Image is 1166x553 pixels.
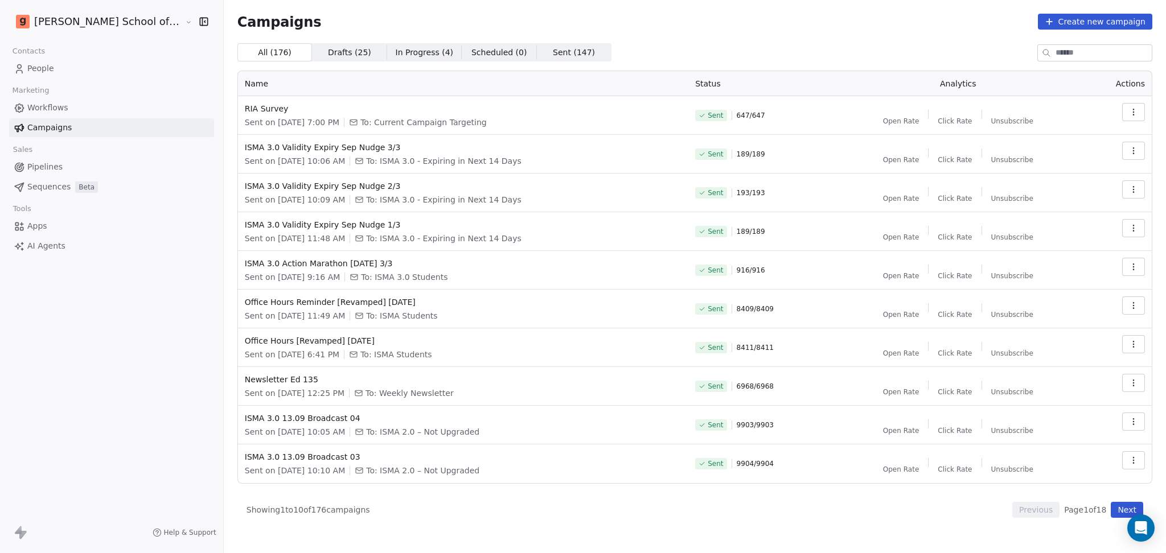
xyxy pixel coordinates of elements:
span: ISMA 3.0 Action Marathon [DATE] 3/3 [245,258,681,269]
span: Sales [8,141,38,158]
span: 9904 / 9904 [737,459,774,468]
span: Open Rate [883,155,919,164]
span: Scheduled ( 0 ) [471,47,527,59]
span: Open Rate [883,271,919,280]
button: Previous [1012,502,1060,518]
span: To: Current Campaign Targeting [360,117,486,128]
span: People [27,63,54,75]
span: Unsubscribe [991,117,1033,126]
a: Workflows [9,98,214,117]
span: 647 / 647 [737,111,765,120]
span: Sequences [27,181,71,193]
span: Open Rate [883,310,919,319]
span: Click Rate [938,310,972,319]
button: Create new campaign [1038,14,1152,30]
span: Tools [8,200,36,217]
span: To: Weekly Newsletter [366,387,454,399]
span: Beta [75,181,98,193]
span: Open Rate [883,117,919,126]
span: AI Agents [27,240,65,252]
span: Sent on [DATE] 10:05 AM [245,426,345,438]
span: Sent ( 147 ) [553,47,595,59]
span: 8409 / 8409 [737,304,774,313]
span: ISMA 3.0 Validity Expiry Sep Nudge 3/3 [245,142,681,153]
span: Sent [708,150,723,159]
span: 916 / 916 [737,266,765,275]
div: Open Intercom Messenger [1127,514,1155,542]
span: Click Rate [938,117,972,126]
span: Click Rate [938,155,972,164]
span: Unsubscribe [991,271,1033,280]
span: Sent on [DATE] 10:10 AM [245,465,345,476]
span: Help & Support [164,528,216,537]
span: Open Rate [883,349,919,358]
span: Sent on [DATE] 6:41 PM [245,349,339,360]
span: Open Rate [883,387,919,397]
span: Sent on [DATE] 12:25 PM [245,387,344,399]
span: ISMA 3.0 Validity Expiry Sep Nudge 1/3 [245,219,681,230]
span: Campaigns [27,122,72,134]
span: Drafts ( 25 ) [328,47,371,59]
span: Sent on [DATE] 10:09 AM [245,194,345,205]
span: Click Rate [938,349,972,358]
a: SequencesBeta [9,178,214,196]
span: Sent [708,459,723,468]
span: Click Rate [938,426,972,435]
th: Analytics [831,71,1085,96]
span: Sent [708,188,723,197]
button: Next [1111,502,1143,518]
span: Click Rate [938,465,972,474]
span: Pipelines [27,161,63,173]
span: 193 / 193 [737,188,765,197]
span: To: ISMA 3.0 Students [361,271,447,283]
span: In Progress ( 4 ) [396,47,454,59]
img: Goela%20School%20Logos%20(4).png [16,15,30,28]
span: Sent on [DATE] 9:16 AM [245,271,340,283]
span: Sent on [DATE] 11:49 AM [245,310,345,321]
span: To: ISMA 3.0 - Expiring in Next 14 Days [366,155,522,167]
span: Workflows [27,102,68,114]
span: Open Rate [883,465,919,474]
span: To: ISMA 3.0 - Expiring in Next 14 Days [366,194,522,205]
span: 8411 / 8411 [737,343,774,352]
span: Open Rate [883,194,919,203]
span: Office Hours [Revamped] [DATE] [245,335,681,346]
span: To: ISMA 3.0 - Expiring in Next 14 Days [366,233,522,244]
span: Newsletter Ed 135 [245,374,681,385]
span: Click Rate [938,387,972,397]
span: Click Rate [938,233,972,242]
a: Apps [9,217,214,236]
span: Sent on [DATE] 7:00 PM [245,117,339,128]
th: Name [238,71,688,96]
a: People [9,59,214,78]
button: [PERSON_NAME] School of Finance LLP [14,12,177,31]
span: Click Rate [938,194,972,203]
span: To: ISMA 2.0 – Not Upgraded [366,465,479,476]
span: Sent on [DATE] 10:06 AM [245,155,345,167]
th: Status [688,71,831,96]
span: Sent [708,343,723,352]
span: Sent [708,266,723,275]
span: ISMA 3.0 13.09 Broadcast 04 [245,412,681,424]
span: [PERSON_NAME] School of Finance LLP [34,14,182,29]
span: To: ISMA Students [360,349,432,360]
span: Office Hours Reminder [Revamped] [DATE] [245,296,681,308]
span: 189 / 189 [737,150,765,159]
span: Apps [27,220,47,232]
span: Marketing [7,82,54,99]
span: Unsubscribe [991,349,1033,358]
span: Showing 1 to 10 of 176 campaigns [247,504,370,515]
span: Open Rate [883,426,919,435]
span: Sent [708,382,723,391]
span: Unsubscribe [991,194,1033,203]
span: Unsubscribe [991,426,1033,435]
span: Sent [708,111,723,120]
span: Unsubscribe [991,387,1033,397]
span: Unsubscribe [991,233,1033,242]
span: To: ISMA 2.0 – Not Upgraded [366,426,479,438]
a: AI Agents [9,237,214,255]
span: Sent on [DATE] 11:48 AM [245,233,345,244]
span: Unsubscribe [991,155,1033,164]
span: ISMA 3.0 Validity Expiry Sep Nudge 2/3 [245,180,681,192]
span: Sent [708,227,723,236]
